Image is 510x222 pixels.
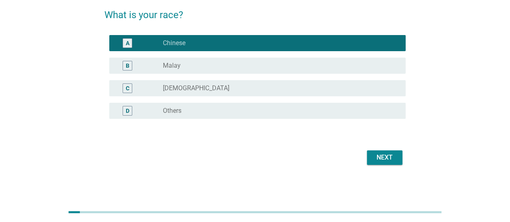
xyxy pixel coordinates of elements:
label: [DEMOGRAPHIC_DATA] [163,84,229,92]
button: Next [367,150,402,165]
div: C [126,84,129,92]
div: D [126,106,129,115]
label: Others [163,107,181,115]
div: Next [373,153,396,162]
label: Chinese [163,39,185,47]
div: B [126,61,129,70]
div: A [126,39,129,47]
label: Malay [163,62,181,70]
